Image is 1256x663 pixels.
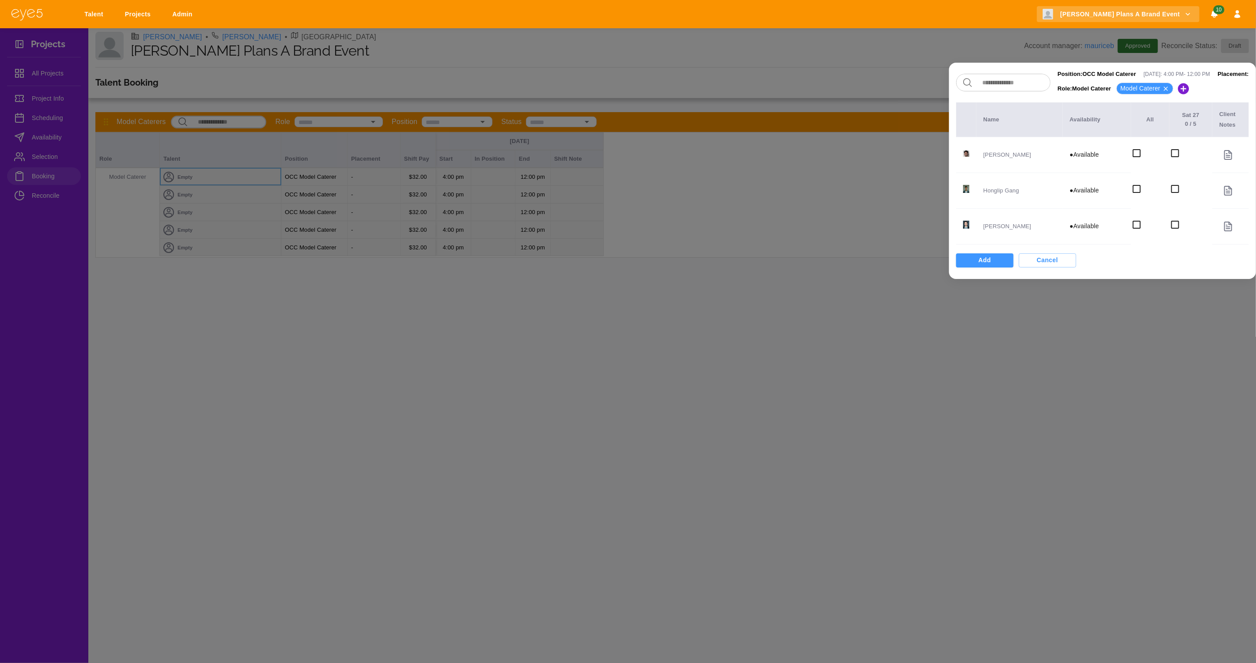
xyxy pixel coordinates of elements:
[1219,182,1237,200] button: No notes
[1058,70,1136,79] p: Position: OCC Model Caterer
[1177,120,1206,128] p: 0 / 5
[1144,70,1211,78] p: [DATE] : 4:00 PM - 12:00 PM
[1058,84,1111,93] p: Role: Model Caterer
[1207,6,1222,23] button: Notifications
[984,222,1055,231] p: [PERSON_NAME]
[1218,70,1249,79] p: Placement:
[1037,6,1199,23] button: [PERSON_NAME] Plans A Brand Event
[1063,102,1131,137] th: Availability
[119,6,159,23] a: Projects
[1131,102,1169,137] th: All
[963,151,969,157] img: profile_picture
[1219,146,1237,164] button: No notes
[1212,102,1249,137] th: Client Notes
[1177,111,1206,120] p: Sat 27
[1219,218,1237,235] button: No notes
[976,102,1063,137] th: Name
[984,186,1055,195] p: Honglip Gang
[956,253,1014,267] button: Add
[166,6,201,23] a: Admin
[1070,222,1124,231] p: ● Available
[963,185,969,193] img: profile_picture
[984,151,1055,159] p: [PERSON_NAME]
[11,8,43,21] img: eye5
[1070,150,1124,160] p: ● Available
[1070,186,1124,196] p: ● Available
[1019,253,1076,267] button: Cancel
[1043,9,1053,19] img: Client logo
[1213,5,1224,14] span: 10
[963,221,969,228] img: profile_picture
[1120,84,1160,93] p: Model Caterer
[79,6,112,23] a: Talent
